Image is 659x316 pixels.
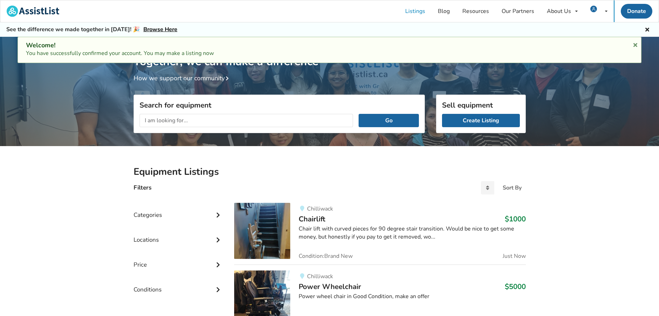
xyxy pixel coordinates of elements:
[299,253,353,259] span: Condition: Brand New
[134,272,223,297] div: Conditions
[432,0,456,22] a: Blog
[6,26,177,33] h5: See the difference we made together in [DATE]! 🎉
[307,273,333,280] span: Chilliwack
[505,282,526,291] h3: $5000
[503,185,522,191] div: Sort By
[399,0,432,22] a: Listings
[299,293,525,301] div: Power wheel chair in Good Condition, make an offer
[143,26,177,33] a: Browse Here
[590,6,597,12] img: user icon
[134,37,526,69] h1: Together, we can make a difference
[234,203,525,265] a: mobility-chairliftChilliwackChairlift$1000Chair lift with curved pieces for 90 degree stair trans...
[456,0,495,22] a: Resources
[26,41,633,57] div: You have successfully confirmed your account. You may make a listing now
[140,101,419,110] h3: Search for equipment
[299,225,525,241] div: Chair lift with curved pieces for 90 degree stair transition. Would be nice to get some money, bu...
[503,253,526,259] span: Just Now
[299,214,325,224] span: Chairlift
[134,184,151,192] h4: Filters
[299,282,361,291] span: Power Wheelchair
[7,6,59,17] img: assistlist-logo
[134,247,223,272] div: Price
[547,8,571,14] div: About Us
[495,0,541,22] a: Our Partners
[442,114,520,127] a: Create Listing
[307,205,333,213] span: Chilliwack
[234,203,290,259] img: mobility-chairlift
[134,197,223,222] div: Categories
[134,222,223,247] div: Locations
[505,214,526,224] h3: $1000
[442,101,520,110] h3: Sell equipment
[359,114,419,127] button: Go
[26,41,633,49] div: Welcome!
[134,166,526,178] h2: Equipment Listings
[621,4,652,19] a: Donate
[140,114,353,127] input: I am looking for...
[134,74,232,82] a: How we support our community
